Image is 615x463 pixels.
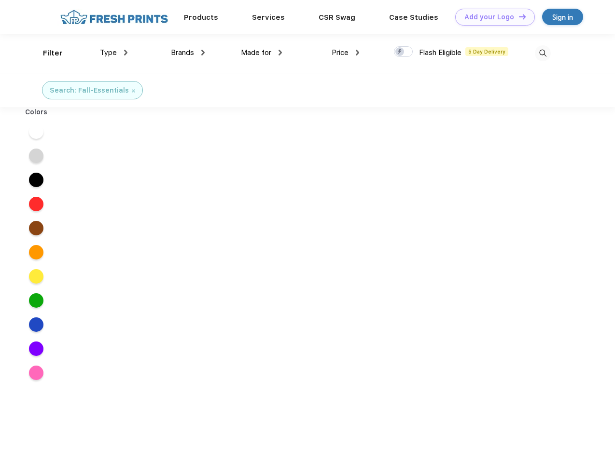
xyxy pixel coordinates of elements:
[241,48,271,57] span: Made for
[279,50,282,55] img: dropdown.png
[465,47,508,56] span: 5 Day Delivery
[201,50,205,55] img: dropdown.png
[43,48,63,59] div: Filter
[50,85,129,95] div: Search: Fall-Essentials
[124,50,127,55] img: dropdown.png
[464,13,514,21] div: Add your Logo
[57,9,171,26] img: fo%20logo%202.webp
[184,13,218,22] a: Products
[535,45,551,61] img: desktop_search.svg
[419,48,461,57] span: Flash Eligible
[18,107,55,117] div: Colors
[552,12,573,23] div: Sign in
[100,48,117,57] span: Type
[132,89,135,93] img: filter_cancel.svg
[332,48,349,57] span: Price
[519,14,526,19] img: DT
[356,50,359,55] img: dropdown.png
[171,48,194,57] span: Brands
[542,9,583,25] a: Sign in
